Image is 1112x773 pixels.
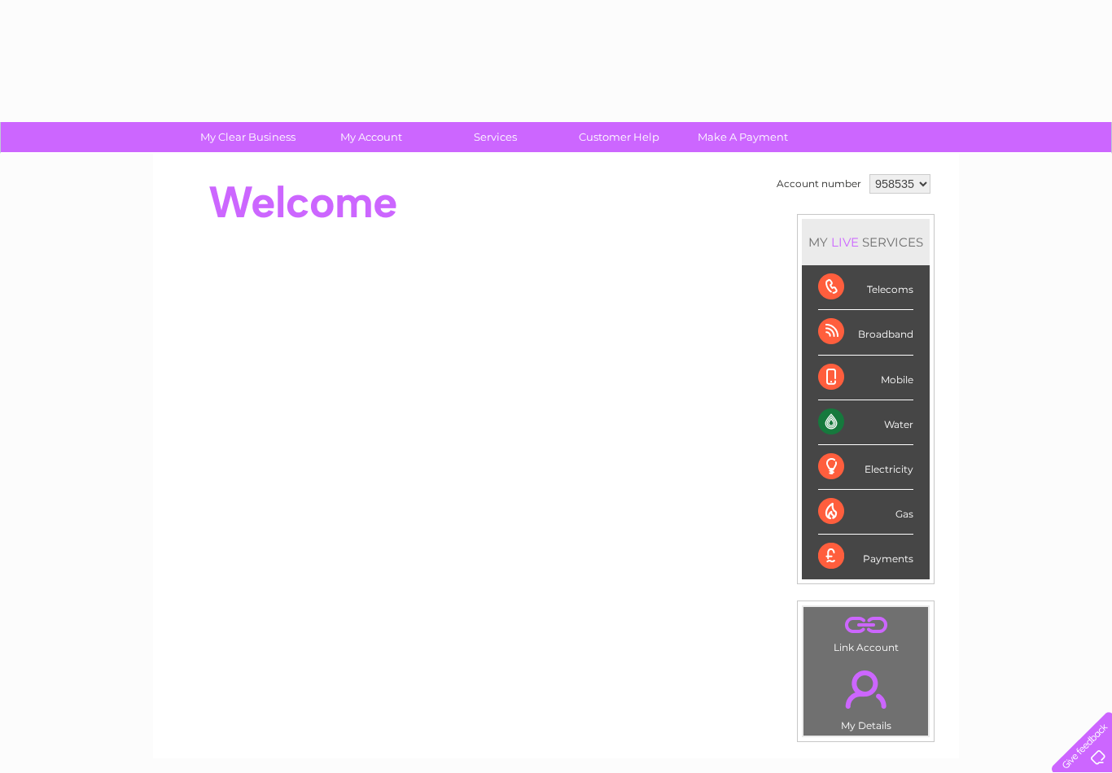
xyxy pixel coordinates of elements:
[818,445,913,490] div: Electricity
[803,657,929,736] td: My Details
[676,122,810,152] a: Make A Payment
[181,122,315,152] a: My Clear Business
[808,611,924,640] a: .
[802,219,930,265] div: MY SERVICES
[803,606,929,657] td: Link Account
[818,400,913,445] div: Water
[773,170,865,198] td: Account number
[808,661,924,718] a: .
[428,122,563,152] a: Services
[552,122,686,152] a: Customer Help
[818,356,913,400] div: Mobile
[818,265,913,310] div: Telecoms
[304,122,439,152] a: My Account
[818,310,913,355] div: Broadband
[818,490,913,535] div: Gas
[818,535,913,579] div: Payments
[828,234,862,250] div: LIVE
